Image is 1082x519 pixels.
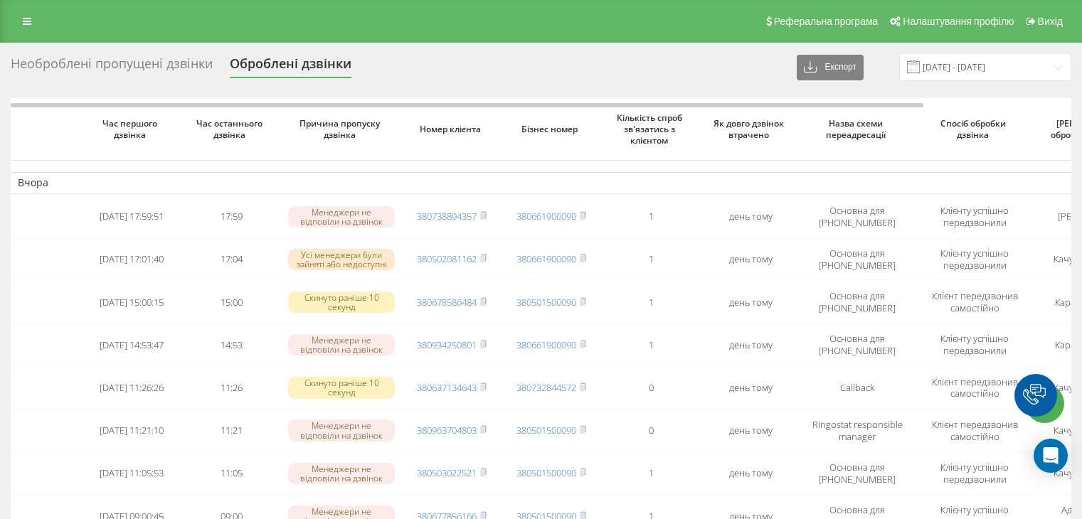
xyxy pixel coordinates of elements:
[82,411,181,451] td: [DATE] 11:21:10
[181,411,281,451] td: 11:21
[288,419,395,441] div: Менеджери не відповіли на дзвінок
[797,55,864,80] button: Експорт
[516,424,576,437] a: 380501500090
[417,424,477,437] a: 380963704803
[903,16,1014,27] span: Налаштування профілю
[601,411,701,451] td: 0
[294,118,390,140] span: Причина пропуску дзвінка
[774,16,879,27] span: Реферальна програма
[516,466,576,479] a: 380501500090
[800,325,914,365] td: Основна для [PHONE_NUMBER]
[181,240,281,279] td: 17:04
[800,197,914,237] td: Основна для [PHONE_NUMBER]
[914,325,1035,365] td: Клієнту успішно передзвонили
[193,118,270,140] span: Час останнього дзвінка
[82,240,181,279] td: [DATE] 17:01:40
[800,411,914,451] td: Ringostat responsible manager
[288,334,395,355] div: Менеджери не відповіли на дзвінок
[82,282,181,322] td: [DATE] 15:00:15
[11,56,213,78] div: Необроблені пропущені дзвінки
[914,411,1035,451] td: Клієнт передзвонив самостійно
[181,368,281,407] td: 11:26
[82,368,181,407] td: [DATE] 11:26:26
[601,240,701,279] td: 1
[914,197,1035,237] td: Клієнту успішно передзвонили
[1034,439,1068,473] div: Open Intercom Messenger
[516,338,576,351] a: 380661900090
[701,454,800,493] td: день тому
[82,454,181,493] td: [DATE] 11:05:53
[417,252,477,265] a: 380502081162
[601,454,701,493] td: 1
[800,282,914,322] td: Основна для [PHONE_NUMBER]
[601,282,701,322] td: 1
[413,124,490,135] span: Номер клієнта
[181,325,281,365] td: 14:53
[230,56,351,78] div: Оброблені дзвінки
[701,368,800,407] td: день тому
[417,381,477,394] a: 380637134643
[712,118,789,140] span: Як довго дзвінок втрачено
[516,296,576,309] a: 380501500090
[513,124,590,135] span: Бізнес номер
[181,282,281,322] td: 15:00
[181,454,281,493] td: 11:05
[82,197,181,237] td: [DATE] 17:59:51
[417,338,477,351] a: 380934250801
[927,118,1023,140] span: Спосіб обробки дзвінка
[701,282,800,322] td: день тому
[800,240,914,279] td: Основна для [PHONE_NUMBER]
[516,252,576,265] a: 380661900090
[288,206,395,228] div: Менеджери не відповіли на дзвінок
[516,381,576,394] a: 380732844572
[914,368,1035,407] td: Клієнт передзвонив самостійно
[914,282,1035,322] td: Клієнт передзвонив самостійно
[914,454,1035,493] td: Клієнту успішно передзвонили
[914,240,1035,279] td: Клієнту успішно передзвонили
[288,291,395,313] div: Скинуто раніше 10 секунд
[417,466,477,479] a: 380503022521
[601,368,701,407] td: 0
[701,411,800,451] td: день тому
[612,112,689,146] span: Кількість спроб зв'язатись з клієнтом
[417,210,477,223] a: 380738894357
[82,325,181,365] td: [DATE] 14:53:47
[800,454,914,493] td: Основна для [PHONE_NUMBER]
[516,210,576,223] a: 380661900090
[701,325,800,365] td: день тому
[1038,16,1063,27] span: Вихід
[417,296,477,309] a: 380678586484
[800,368,914,407] td: Callback
[701,240,800,279] td: день тому
[181,197,281,237] td: 17:59
[812,118,902,140] span: Назва схеми переадресації
[93,118,170,140] span: Час першого дзвінка
[601,325,701,365] td: 1
[701,197,800,237] td: день тому
[288,377,395,398] div: Скинуто раніше 10 секунд
[288,463,395,484] div: Менеджери не відповіли на дзвінок
[288,249,395,270] div: Усі менеджери були зайняті або недоступні
[601,197,701,237] td: 1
